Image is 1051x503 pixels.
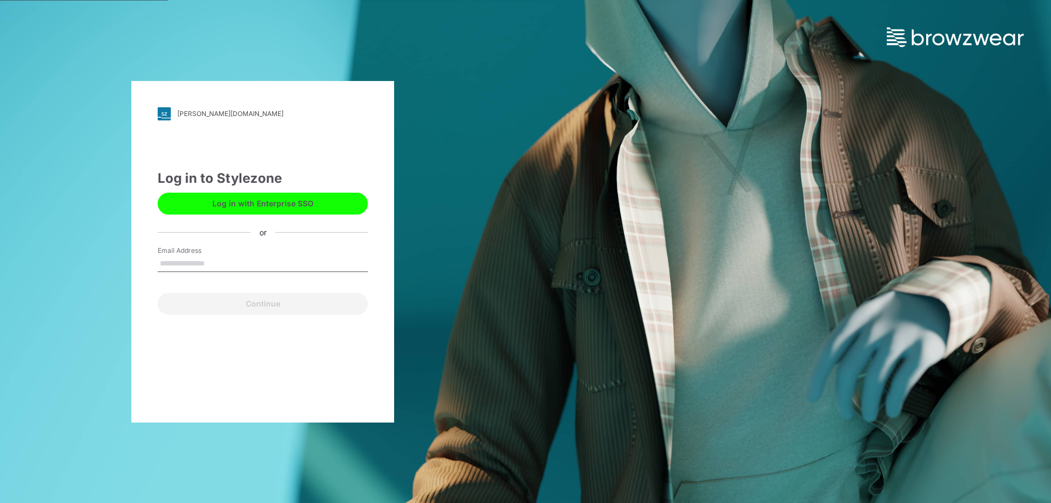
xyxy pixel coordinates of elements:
div: Log in to Stylezone [158,169,368,188]
div: or [251,227,275,238]
div: [PERSON_NAME][DOMAIN_NAME] [177,109,284,118]
img: browzwear-logo.73288ffb.svg [887,27,1024,47]
label: Email Address [158,246,234,256]
img: svg+xml;base64,PHN2ZyB3aWR0aD0iMjgiIGhlaWdodD0iMjgiIHZpZXdCb3g9IjAgMCAyOCAyOCIgZmlsbD0ibm9uZSIgeG... [158,107,171,120]
button: Log in with Enterprise SSO [158,193,368,215]
a: [PERSON_NAME][DOMAIN_NAME] [158,107,368,120]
